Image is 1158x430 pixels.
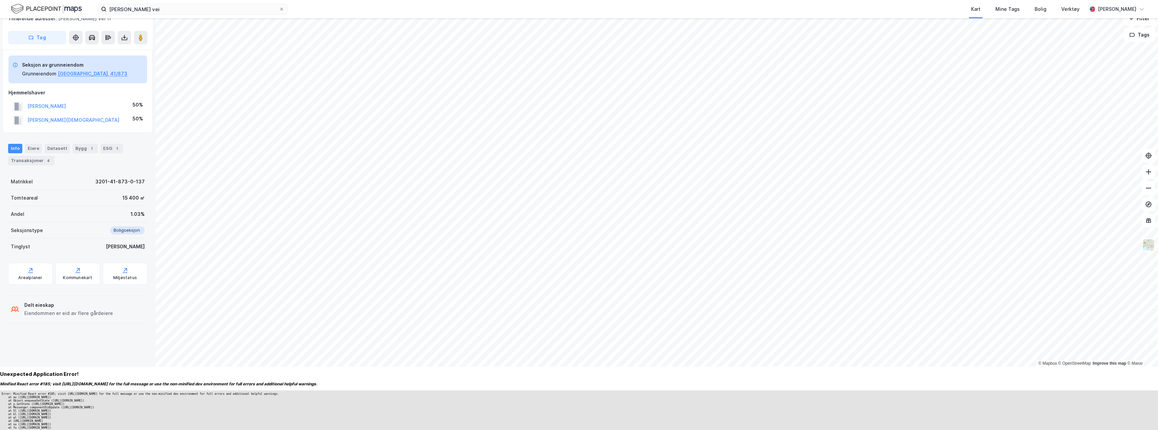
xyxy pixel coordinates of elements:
[45,144,70,153] div: Datasett
[11,194,38,202] div: Tomteareal
[11,243,30,251] div: Tinglyst
[11,178,33,186] div: Matrikkel
[24,309,113,317] div: Eiendommen er eid av flere gårdeiere
[58,70,127,78] button: [GEOGRAPHIC_DATA], 41/873
[8,144,22,153] div: Info
[113,275,137,280] div: Miljøstatus
[11,210,24,218] div: Andel
[11,226,43,234] div: Seksjonstype
[63,275,92,280] div: Kommunekart
[22,70,56,78] div: Grunneiendom
[1127,361,1143,366] a: Maxar
[8,156,54,165] div: Transaksjoner
[114,145,120,152] div: 1
[971,5,980,13] div: Kart
[1038,361,1057,366] a: Mapbox
[131,210,145,218] div: 1.03%
[1124,28,1155,42] button: Tags
[11,3,82,15] img: logo.f888ab2527a4732fd821a326f86c7f29.svg
[1124,398,1158,430] div: Kontrollprogram for chat
[18,275,42,280] div: Arealplaner
[8,15,142,23] div: [PERSON_NAME] Vei 11
[1058,361,1091,366] a: OpenStreetMap
[25,144,42,153] div: Eiere
[22,61,127,69] div: Seksjon av grunneiendom
[107,4,279,14] input: Søk på adresse, matrikkel, gårdeiere, leietakere eller personer
[1061,5,1080,13] div: Verktøy
[133,101,143,109] div: 50%
[995,5,1020,13] div: Mine Tags
[1035,5,1046,13] div: Bolig
[100,144,123,153] div: ESG
[1124,398,1158,430] iframe: Chat Widget
[106,243,145,251] div: [PERSON_NAME]
[1142,239,1155,251] img: Z
[1093,361,1126,366] a: Improve this map
[24,301,113,309] div: Delt eieskap
[8,31,66,44] button: Tag
[8,89,147,97] div: Hjemmelshaver
[45,157,52,164] div: 4
[133,115,143,123] div: 50%
[1123,12,1155,25] button: Filter
[73,144,98,153] div: Bygg
[95,178,145,186] div: 3201-41-873-0-137
[1098,5,1136,13] div: [PERSON_NAME]
[88,145,95,152] div: 1
[122,194,145,202] div: 15 400 ㎡
[8,16,58,21] span: Tilhørende adresser:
